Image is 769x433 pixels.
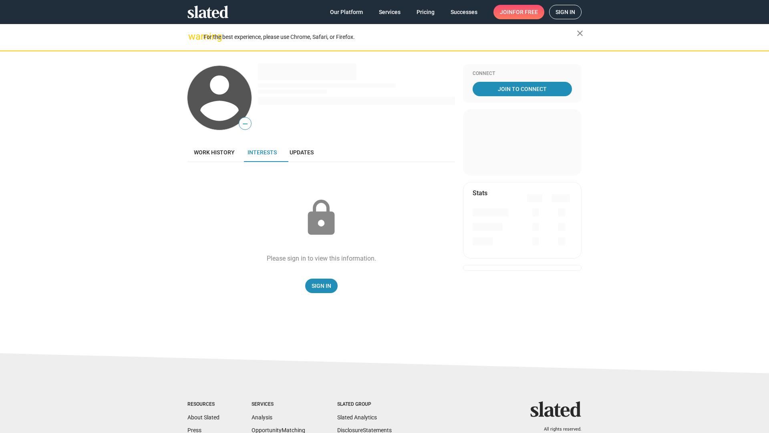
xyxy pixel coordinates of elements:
[248,149,277,156] span: Interests
[417,5,435,19] span: Pricing
[324,5,369,19] a: Our Platform
[372,5,407,19] a: Services
[188,32,198,41] mat-icon: warning
[556,5,575,19] span: Sign in
[330,5,363,19] span: Our Platform
[451,5,477,19] span: Successes
[474,82,570,96] span: Join To Connect
[410,5,441,19] a: Pricing
[337,414,377,421] a: Slated Analytics
[203,32,577,42] div: For the best experience, please use Chrome, Safari, or Firefox.
[239,119,251,129] span: —
[290,149,314,156] span: Updates
[513,5,538,19] span: for free
[575,28,585,38] mat-icon: close
[305,279,338,293] a: Sign In
[252,401,305,408] div: Services
[473,189,487,197] mat-card-title: Stats
[379,5,401,19] span: Services
[252,414,272,421] a: Analysis
[473,82,572,96] a: Join To Connect
[549,5,582,19] a: Sign in
[283,143,320,162] a: Updates
[194,149,235,156] span: Work history
[500,5,538,19] span: Join
[312,279,331,293] span: Sign In
[337,401,392,408] div: Slated Group
[187,401,219,408] div: Resources
[493,5,544,19] a: Joinfor free
[444,5,484,19] a: Successes
[301,198,341,238] mat-icon: lock
[473,71,572,77] div: Connect
[187,414,219,421] a: About Slated
[267,254,376,263] div: Please sign in to view this information.
[187,143,241,162] a: Work history
[241,143,283,162] a: Interests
